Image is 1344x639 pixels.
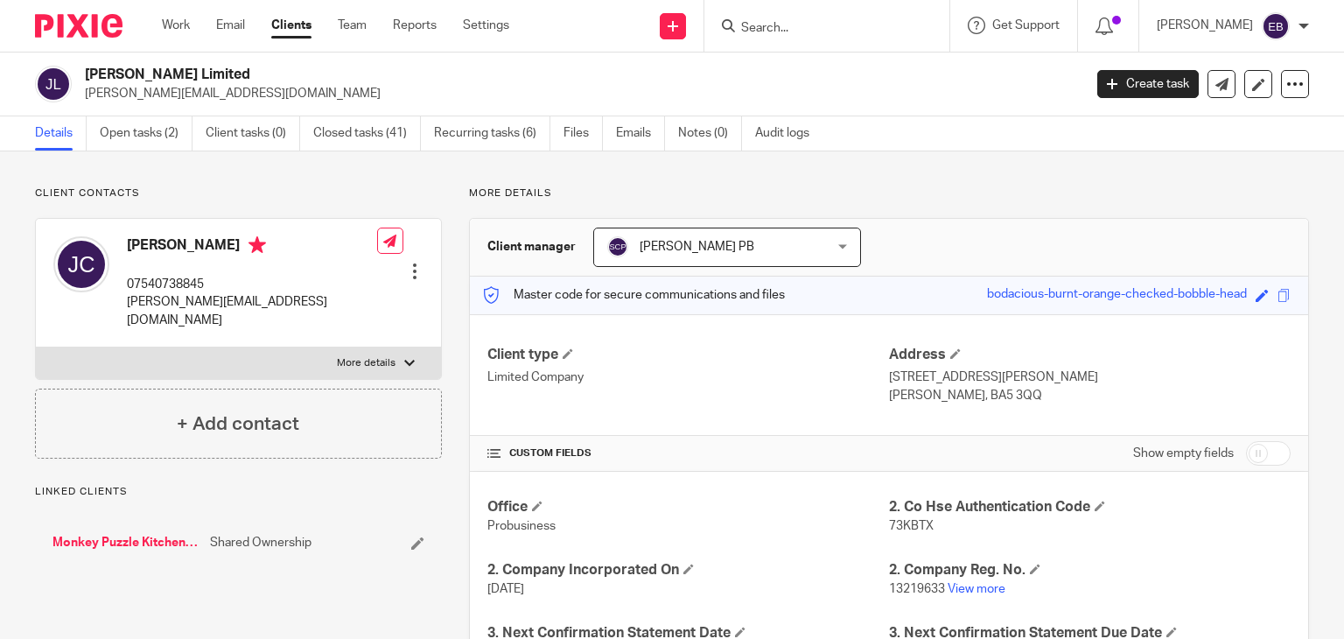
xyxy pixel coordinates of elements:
p: Linked clients [35,485,442,499]
i: Primary [248,236,266,254]
p: Master code for secure communications and files [483,286,785,304]
a: Clients [271,17,311,34]
a: Files [563,116,603,151]
a: Open tasks (2) [100,116,192,151]
h4: Address [889,346,1291,364]
a: Client tasks (0) [206,116,300,151]
a: Create task [1097,70,1199,98]
a: Notes (0) [678,116,742,151]
a: Recurring tasks (6) [434,116,550,151]
span: [DATE] [487,583,524,595]
a: Closed tasks (41) [313,116,421,151]
span: Shared Ownership [210,534,311,551]
img: svg%3E [53,236,109,292]
p: [STREET_ADDRESS][PERSON_NAME] [889,369,1291,386]
label: Show empty fields [1133,445,1234,462]
p: Client contacts [35,186,442,200]
a: Monkey Puzzle Kitchens and Furniture Ltd [52,534,201,551]
div: bodacious-burnt-orange-checked-bobble-head [987,285,1247,305]
h4: 2. Co Hse Authentication Code [889,498,1291,516]
h4: [PERSON_NAME] [127,236,377,258]
p: [PERSON_NAME][EMAIL_ADDRESS][DOMAIN_NAME] [127,293,377,329]
a: Reports [393,17,437,34]
h3: Client manager [487,238,576,256]
h4: Client type [487,346,889,364]
img: Pixie [35,14,122,38]
span: 73KBTX [889,520,934,532]
span: 13219633 [889,583,945,595]
a: View more [948,583,1005,595]
input: Search [739,21,897,37]
h4: 2. Company Reg. No. [889,561,1291,579]
span: Probusiness [487,520,556,532]
img: svg%3E [607,236,628,257]
a: Settings [463,17,509,34]
p: More details [337,356,395,370]
p: [PERSON_NAME] [1157,17,1253,34]
a: Details [35,116,87,151]
img: svg%3E [1262,12,1290,40]
h4: CUSTOM FIELDS [487,446,889,460]
a: Work [162,17,190,34]
a: Team [338,17,367,34]
a: Audit logs [755,116,822,151]
img: svg%3E [35,66,72,102]
p: [PERSON_NAME], BA5 3QQ [889,387,1291,404]
span: [PERSON_NAME] PB [640,241,754,253]
a: Email [216,17,245,34]
p: More details [469,186,1309,200]
p: 07540738845 [127,276,377,293]
p: Limited Company [487,369,889,386]
h4: 2. Company Incorporated On [487,561,889,579]
p: [PERSON_NAME][EMAIL_ADDRESS][DOMAIN_NAME] [85,85,1071,102]
a: Emails [616,116,665,151]
span: Get Support [992,19,1060,32]
h4: + Add contact [177,411,299,438]
h2: [PERSON_NAME] Limited [85,66,874,84]
h4: Office [487,498,889,516]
